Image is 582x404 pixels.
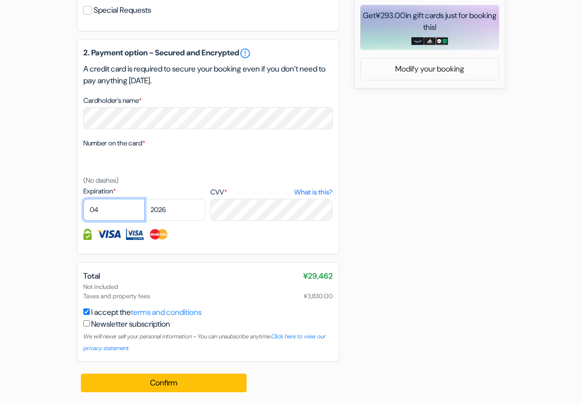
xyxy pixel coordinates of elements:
[126,229,144,240] img: Visa Electron
[149,229,169,240] img: Master Card
[83,186,205,196] label: Expiration
[83,48,333,59] h5: 2. Payment option - Secured and Encrypted
[81,374,247,392] button: Confirm
[210,187,332,197] label: CVV
[91,318,170,330] label: Newsletter subscription
[83,333,326,352] small: We will never sell your personal information - You can unsubscribe anytime.
[83,63,333,87] p: A credit card is required to secure your booking even if you don’t need to pay anything [DATE].
[294,187,332,197] a: What is this?
[424,37,436,45] img: adidas-card.png
[304,291,333,301] span: ¥3,830.00
[94,3,151,17] label: Special Requests
[376,10,405,21] span: ¥293.00
[83,95,142,106] label: Cardholder’s name
[97,229,121,240] img: Visa
[83,138,145,148] label: Number on the card
[83,333,326,352] a: Click here to view our privacy statement.
[83,176,119,185] small: (No dashes)
[83,229,92,240] img: Credit card information fully secured and encrypted
[239,48,251,59] a: error_outline
[360,10,499,33] div: Get in gift cards just for booking this!
[83,271,100,281] span: Total
[303,270,333,282] span: ¥29,462
[131,307,202,317] a: terms and conditions
[361,60,499,78] a: Modify your booking
[91,307,202,318] label: I accept the
[83,282,333,301] div: Not included Taxes and property fees
[436,37,448,45] img: uber-uber-eats-card.png
[411,37,424,45] img: amazon-card-no-text.png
